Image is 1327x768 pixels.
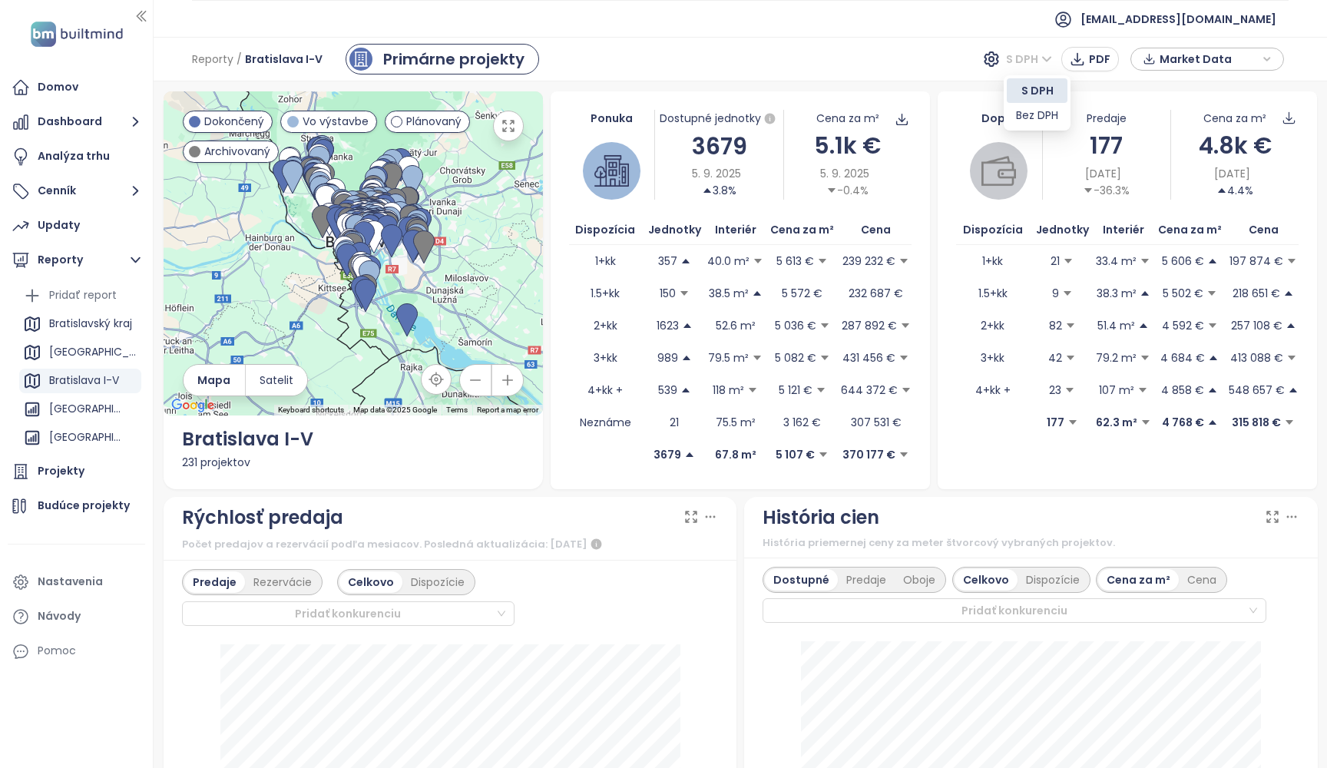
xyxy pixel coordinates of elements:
[680,385,691,396] span: caret-up
[406,113,462,130] span: Plánovaný
[1016,82,1058,99] div: S DPH
[765,569,838,591] div: Dostupné
[8,636,145,667] div: Pomoc
[1208,353,1219,363] span: caret-up
[679,288,690,299] span: caret-down
[658,382,677,399] p: 539
[278,405,344,415] button: Keyboard shortcuts
[19,369,141,393] div: Bratislava I-V
[1229,382,1285,399] p: 548 657 €
[38,607,81,626] div: Návody
[402,571,473,593] div: Dispozície
[716,414,756,431] p: 75.5 m²
[1162,414,1204,431] p: 4 768 €
[38,78,78,97] div: Domov
[1139,48,1276,71] div: button
[1140,353,1150,363] span: caret-down
[1179,569,1225,591] div: Cena
[898,449,909,460] span: caret-down
[1288,385,1299,396] span: caret-up
[167,396,218,415] a: Open this area in Google Maps (opens a new window)
[820,165,869,182] span: 5. 9. 2025
[1083,185,1094,196] span: caret-down
[1083,182,1130,199] div: -36.3%
[1097,285,1137,302] p: 38.3 m²
[8,176,145,207] button: Cenník
[692,165,741,182] span: 5. 9. 2025
[8,72,145,103] a: Domov
[1160,349,1205,366] p: 4 684 €
[1286,353,1297,363] span: caret-down
[49,428,122,447] div: [GEOGRAPHIC_DATA]
[764,215,841,245] th: Cena za m²
[49,314,132,333] div: Bratislavský kraj
[900,320,911,331] span: caret-down
[1283,288,1294,299] span: caret-up
[49,399,122,419] div: [GEOGRAPHIC_DATA]
[1162,317,1204,334] p: 4 592 €
[38,641,76,660] div: Pomoc
[19,312,141,336] div: Bratislavský kraj
[818,449,829,460] span: caret-down
[763,535,1299,551] div: História priemernej ceny za meter štvorcový vybraných projektov.
[1098,569,1179,591] div: Cena za m²
[783,414,821,431] p: 3 162 €
[1214,165,1250,182] span: [DATE]
[1233,285,1280,302] p: 218 651 €
[8,141,145,172] a: Analýza trhu
[184,571,245,593] div: Predaje
[1099,382,1134,399] p: 107 m²
[1206,288,1217,299] span: caret-down
[182,454,525,471] div: 231 projektov
[346,44,539,74] a: primary
[654,446,681,463] p: 3679
[38,216,80,235] div: Updaty
[339,571,402,593] div: Celkovo
[1048,349,1062,366] p: 42
[8,456,145,487] a: Projekty
[1051,253,1060,270] p: 21
[1029,215,1095,245] th: Jednotky
[1052,285,1059,302] p: 9
[1096,253,1137,270] p: 33.4 m²
[658,253,677,270] p: 357
[569,406,642,439] td: Neznáme
[1064,385,1075,396] span: caret-down
[192,45,233,73] span: Reporty
[184,365,245,396] button: Mapa
[1229,253,1283,270] p: 197 874 €
[569,110,655,127] div: Ponuka
[826,182,869,199] div: -0.4%
[1137,385,1148,396] span: caret-down
[842,446,895,463] p: 370 177 €
[1207,320,1218,331] span: caret-down
[1007,103,1067,127] div: Bez DPH
[1163,285,1203,302] p: 5 502 €
[245,45,323,73] span: Bratislava I-V
[955,569,1018,591] div: Celkovo
[19,340,141,365] div: [GEOGRAPHIC_DATA]
[956,310,1029,342] td: 2+kk
[775,349,816,366] p: 5 082 €
[167,396,218,415] img: Google
[1203,110,1266,127] div: Cena za m²
[898,353,909,363] span: caret-down
[842,317,897,334] p: 287 892 €
[446,406,468,414] a: Terms (opens in new tab)
[682,320,693,331] span: caret-up
[204,113,264,130] span: Dokončený
[1286,256,1297,266] span: caret-down
[1096,349,1137,366] p: 79.2 m²
[956,215,1029,245] th: Dispozícia
[1207,385,1218,396] span: caret-up
[1061,47,1119,71] button: PDF
[819,353,830,363] span: caret-down
[840,215,912,245] th: Cena
[19,283,141,308] div: Pridať report
[716,317,756,334] p: 52.6 m²
[842,349,895,366] p: 431 456 €
[477,406,538,414] a: Report a map error
[1062,288,1073,299] span: caret-down
[569,374,642,406] td: 4+kk +
[1016,107,1058,124] div: Bez DPH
